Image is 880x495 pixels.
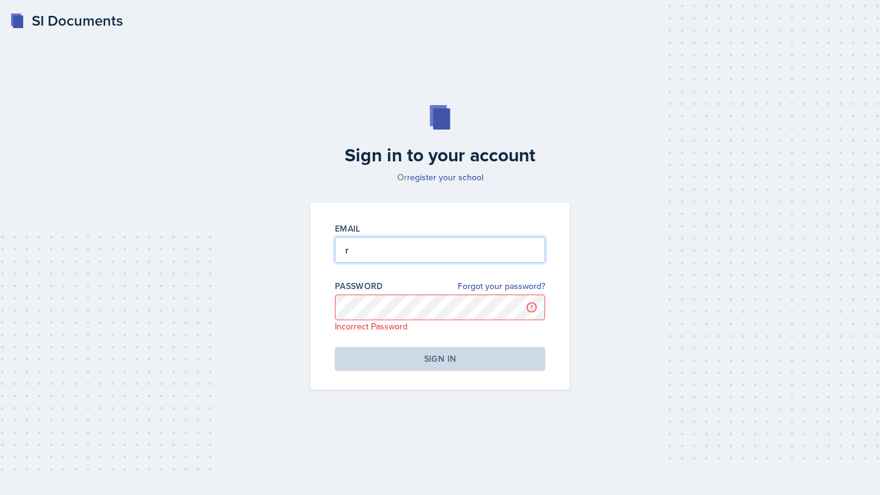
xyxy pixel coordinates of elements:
[335,347,545,370] button: Sign in
[335,222,361,235] label: Email
[10,10,123,32] a: SI Documents
[303,171,577,183] p: Or
[407,171,483,183] a: register your school
[303,144,577,166] h2: Sign in to your account
[458,280,545,293] a: Forgot your password?
[335,237,545,263] input: Email
[335,320,545,332] p: Incorrect Password
[424,353,456,365] div: Sign in
[335,280,383,292] label: Password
